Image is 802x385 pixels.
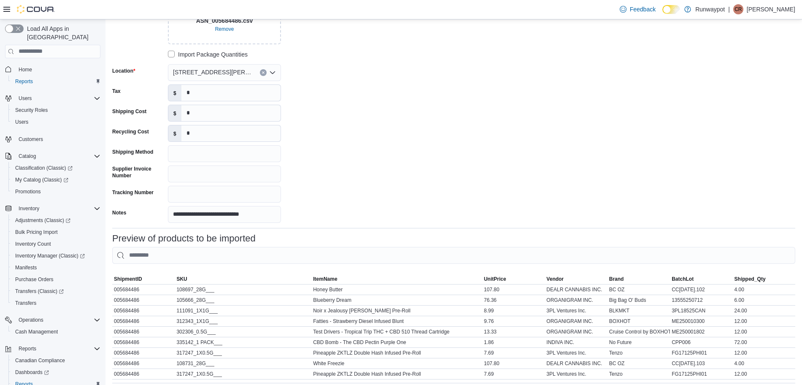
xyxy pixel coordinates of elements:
span: Dashboards [12,367,100,377]
button: Inventory [15,203,43,214]
span: Transfers (Classic) [15,288,64,295]
span: Inventory Manager (Classic) [12,251,100,261]
span: Catalog [15,151,100,161]
input: This is a search bar. As you type, the results lower in the page will automatically filter. [112,247,795,264]
span: Operations [19,317,43,323]
span: Transfers [12,298,100,308]
label: Notes [112,209,126,216]
a: Feedback [616,1,659,18]
div: 005684486 [112,348,175,358]
a: Cash Management [12,327,61,337]
button: Users [15,93,35,103]
label: Import Package Quantities [168,49,248,60]
button: Reports [8,76,104,87]
span: Inventory [19,205,39,212]
button: Vendor [545,274,607,284]
span: Security Roles [15,107,48,114]
span: Inventory Manager (Classic) [15,252,85,259]
div: 4.00 [733,285,795,295]
span: Users [12,117,100,127]
span: Dashboards [15,369,49,376]
div: 76.36 [482,295,545,305]
button: BatchLot [670,274,732,284]
div: Pineapple ZKTLZ Double Hash Infused Pre-Roll [311,348,482,358]
div: 3PL Ventures Inc. [545,369,607,379]
span: Users [15,119,28,125]
div: 6.00 [733,295,795,305]
span: Bulk Pricing Import [12,227,100,237]
div: 107.80 [482,285,545,295]
span: Home [15,64,100,75]
div: 12.00 [733,327,795,337]
p: Runwaypot [695,4,725,14]
div: DEALR CANNABIS INC. [545,285,607,295]
button: Inventory [2,203,104,214]
div: Big Bag O' Buds [608,295,670,305]
div: 108731_28G___ [175,358,311,369]
div: ME250010300 [670,316,732,326]
div: Cody Ray [733,4,743,14]
input: Dark Mode [662,5,680,14]
span: Customers [15,134,100,144]
a: Security Roles [12,105,51,115]
a: Manifests [12,263,40,273]
a: Users [12,117,32,127]
span: Canadian Compliance [15,357,65,364]
div: INDIVA INC. [545,337,607,347]
span: Reports [19,345,36,352]
label: $ [168,105,181,121]
span: Manifests [15,264,37,271]
button: ShipmentID [112,274,175,284]
div: 312343_1X1G___ [175,316,311,326]
button: Bulk Pricing Import [8,226,104,238]
button: Reports [2,343,104,355]
div: CC[DATE].103 [670,358,732,369]
button: Manifests [8,262,104,274]
div: 005684486 [112,369,175,379]
div: 005684486 [112,306,175,316]
span: Canadian Compliance [12,355,100,366]
span: Cash Management [12,327,100,337]
div: 4.00 [733,358,795,369]
div: 005684486 [112,285,175,295]
span: Users [15,93,100,103]
button: Purchase Orders [8,274,104,285]
div: 13.33 [482,327,545,337]
span: ItemName [313,276,337,282]
div: 107.80 [482,358,545,369]
div: CC[DATE].102 [670,285,732,295]
span: Inventory [15,203,100,214]
div: ORGANIGRAM INC. [545,327,607,337]
div: 7.69 [482,348,545,358]
div: ME250001802 [670,327,732,337]
div: 3PL18525CAN [670,306,732,316]
span: ShipmentID [114,276,142,282]
a: Customers [15,134,46,144]
label: Tracking Number [112,189,154,196]
p: [PERSON_NAME] [747,4,795,14]
a: Purchase Orders [12,274,57,285]
div: BOXHOT [608,316,670,326]
div: 3PL Ventures Inc. [545,306,607,316]
div: Test Drivers - Tropical Trip THC + CBD 510 Thread Cartridge [311,327,482,337]
a: Bulk Pricing Import [12,227,61,237]
span: UnitPrice [484,276,506,282]
div: 12.00 [733,369,795,379]
div: 005684486 [112,327,175,337]
div: CBD Bomb - The CBD Pectin Purple One [311,337,482,347]
button: Shipped_Qty [733,274,795,284]
div: Tenzo [608,369,670,379]
a: Dashboards [12,367,52,377]
button: Users [2,92,104,104]
div: 317247_1X0.5G___ [175,348,311,358]
div: Pineapple ZKTLZ Double Hash Infused Pre-Roll [311,369,482,379]
div: Noir x Jealousy [PERSON_NAME] Pre-Roll [311,306,482,316]
div: Cruise Control by BOXHOT [608,327,670,337]
span: Feedback [630,5,656,14]
label: $ [168,125,181,141]
span: Promotions [15,188,41,195]
span: Reports [12,76,100,87]
div: 1.86 [482,337,545,347]
a: Inventory Manager (Classic) [8,250,104,262]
